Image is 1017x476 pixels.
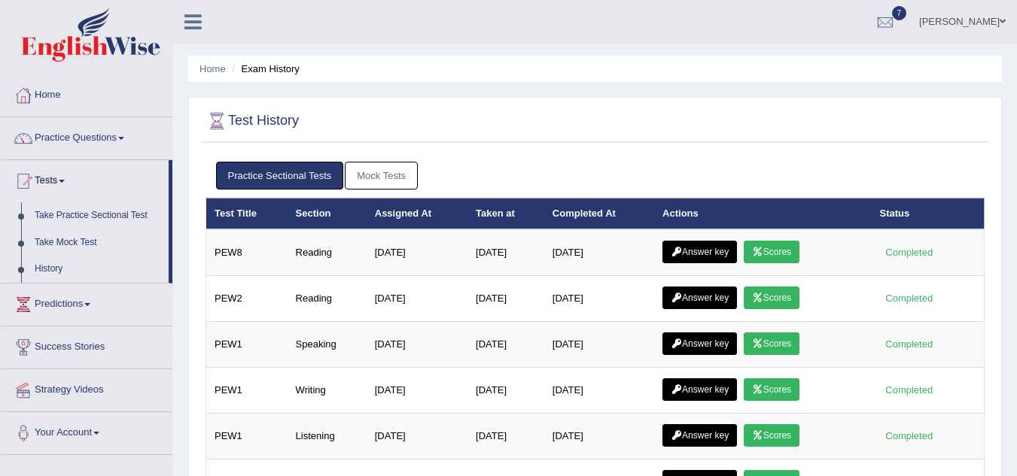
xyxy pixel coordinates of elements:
td: [DATE] [467,414,544,459]
td: [DATE] [367,276,467,322]
a: Practice Questions [1,117,172,155]
a: Scores [744,424,799,447]
td: PEW8 [206,229,288,276]
a: Scores [744,378,799,401]
td: Reading [288,229,367,276]
a: Home [199,63,226,74]
td: Listening [288,414,367,459]
div: Completed [880,244,939,260]
td: [DATE] [367,414,467,459]
span: 7 [892,6,907,20]
div: Completed [880,382,939,398]
div: Completed [880,428,939,444]
h2: Test History [206,110,299,132]
a: History [28,256,169,283]
td: [DATE] [367,229,467,276]
td: [DATE] [544,368,654,414]
td: PEW1 [206,368,288,414]
th: Completed At [544,198,654,229]
th: Status [872,198,985,229]
th: Assigned At [367,198,467,229]
a: Answer key [662,378,737,401]
th: Test Title [206,198,288,229]
a: Success Stories [1,326,172,364]
td: Writing [288,368,367,414]
div: Completed [880,290,939,306]
td: PEW1 [206,322,288,368]
td: PEW1 [206,414,288,459]
td: [DATE] [367,368,467,414]
a: Answer key [662,241,737,263]
a: Home [1,74,172,112]
a: Take Mock Test [28,229,169,256]
td: [DATE] [544,322,654,368]
th: Taken at [467,198,544,229]
li: Exam History [228,62,300,76]
a: Take Practice Sectional Test [28,202,169,229]
div: Completed [880,336,939,352]
td: [DATE] [467,229,544,276]
td: [DATE] [467,276,544,322]
a: Answer key [662,287,737,309]
a: Scores [744,241,799,263]
td: Reading [288,276,367,322]
a: Predictions [1,283,172,321]
td: [DATE] [544,414,654,459]
a: Answer key [662,424,737,447]
a: Mock Tests [345,162,418,189]
td: Speaking [288,322,367,368]
a: Practice Sectional Tests [216,162,344,189]
td: [DATE] [467,368,544,414]
td: [DATE] [544,229,654,276]
td: [DATE] [544,276,654,322]
a: Scores [744,332,799,355]
td: [DATE] [367,322,467,368]
a: Your Account [1,412,172,450]
th: Actions [654,198,871,229]
a: Tests [1,160,169,198]
a: Strategy Videos [1,369,172,407]
a: Scores [744,287,799,309]
td: PEW2 [206,276,288,322]
td: [DATE] [467,322,544,368]
th: Section [288,198,367,229]
a: Answer key [662,332,737,355]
